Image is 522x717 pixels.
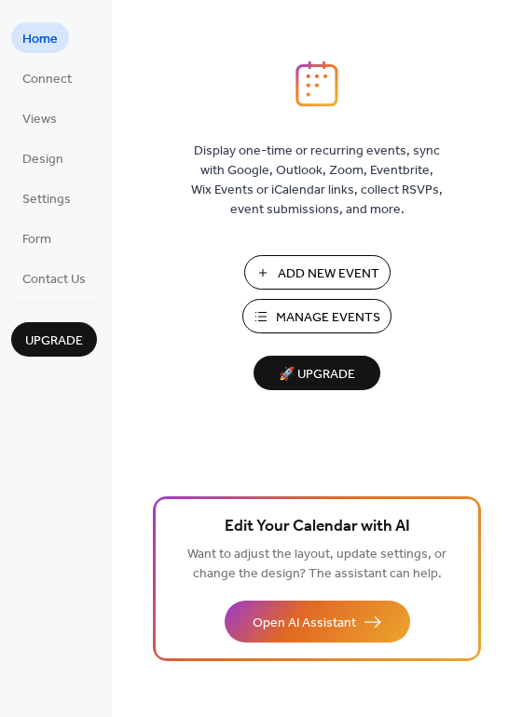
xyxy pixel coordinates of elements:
[295,61,338,107] img: logo_icon.svg
[22,70,72,89] span: Connect
[11,183,82,213] a: Settings
[244,255,391,290] button: Add New Event
[265,362,369,387] span: 🚀 Upgrade
[191,142,443,220] span: Display one-time or recurring events, sync with Google, Outlook, Zoom, Eventbrite, Wix Events or ...
[254,356,380,390] button: 🚀 Upgrade
[276,308,380,328] span: Manage Events
[22,30,58,49] span: Home
[22,230,51,250] span: Form
[11,62,83,93] a: Connect
[11,322,97,357] button: Upgrade
[25,331,83,351] span: Upgrade
[11,102,68,133] a: Views
[22,190,71,210] span: Settings
[11,263,97,293] a: Contact Us
[22,150,63,169] span: Design
[225,601,410,643] button: Open AI Assistant
[22,110,57,129] span: Views
[11,22,69,53] a: Home
[11,142,75,173] a: Design
[11,223,62,253] a: Form
[278,264,379,284] span: Add New Event
[187,542,446,587] span: Want to adjust the layout, update settings, or change the design? The assistant can help.
[225,514,410,540] span: Edit Your Calendar with AI
[253,614,356,633] span: Open AI Assistant
[242,299,391,333] button: Manage Events
[22,270,86,290] span: Contact Us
